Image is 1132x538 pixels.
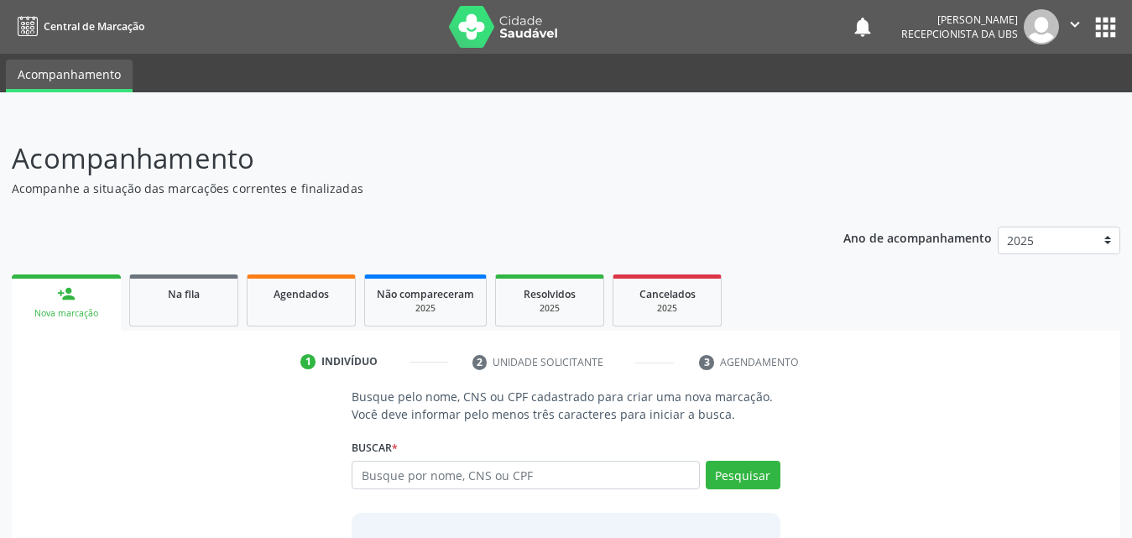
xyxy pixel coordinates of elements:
i:  [1066,15,1084,34]
div: 2025 [508,302,592,315]
span: Recepcionista da UBS [901,27,1018,41]
label: Buscar [352,435,398,461]
p: Acompanhamento [12,138,788,180]
button: notifications [851,15,874,39]
p: Ano de acompanhamento [843,227,992,248]
span: Agendados [274,287,329,301]
input: Busque por nome, CNS ou CPF [352,461,700,489]
a: Acompanhamento [6,60,133,92]
div: 1 [300,354,316,369]
div: 2025 [377,302,474,315]
span: Central de Marcação [44,19,144,34]
p: Busque pelo nome, CNS ou CPF cadastrado para criar uma nova marcação. Você deve informar pelo men... [352,388,780,423]
a: Central de Marcação [12,13,144,40]
span: Não compareceram [377,287,474,301]
img: img [1024,9,1059,44]
button:  [1059,9,1091,44]
span: Resolvidos [524,287,576,301]
div: 2025 [625,302,709,315]
div: person_add [57,285,76,303]
span: Cancelados [639,287,696,301]
p: Acompanhe a situação das marcações correntes e finalizadas [12,180,788,197]
div: [PERSON_NAME] [901,13,1018,27]
button: apps [1091,13,1120,42]
button: Pesquisar [706,461,780,489]
span: Na fila [168,287,200,301]
div: Indivíduo [321,354,378,369]
div: Nova marcação [23,307,109,320]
